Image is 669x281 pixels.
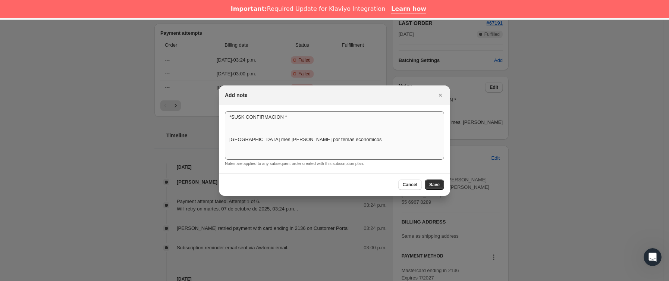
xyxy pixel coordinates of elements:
b: Important: [231,5,267,12]
iframe: Intercom live chat [644,248,662,266]
span: Save [429,182,440,188]
small: Notes are applied to any subsequent order created with this subscription plan. [225,161,364,166]
span: Cancel [403,182,417,188]
a: Learn how [391,5,426,13]
button: Cerrar [435,90,446,100]
button: Save [425,179,444,190]
h2: Add note [225,91,248,99]
button: Cancel [398,179,422,190]
div: Required Update for Klaviyo Integration [231,5,385,13]
textarea: *SUSK CONFIRMACION * [GEOGRAPHIC_DATA] mes [PERSON_NAME] por temas economicos [225,111,444,160]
